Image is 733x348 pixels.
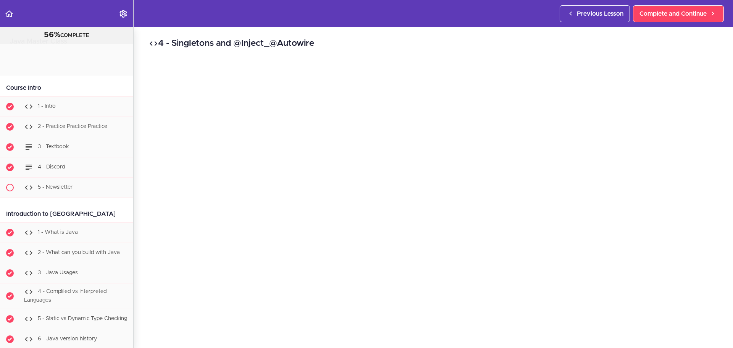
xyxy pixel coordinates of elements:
[38,104,56,109] span: 1 - Intro
[38,230,78,235] span: 1 - What is Java
[577,9,623,18] span: Previous Lesson
[639,9,707,18] span: Complete and Continue
[38,316,127,321] span: 5 - Static vs Dynamic Type Checking
[560,5,630,22] a: Previous Lesson
[38,336,97,342] span: 6 - Java version history
[5,9,14,18] svg: Back to course curriculum
[38,144,69,149] span: 3 - Textbook
[38,270,78,275] span: 3 - Java Usages
[44,31,60,39] span: 56%
[24,289,107,303] span: 4 - Compliled vs Interpreted Languages
[119,9,128,18] svg: Settings Menu
[10,30,124,40] div: COMPLETE
[38,124,107,129] span: 2 - Practice Practice Practice
[38,250,120,255] span: 2 - What can you build with Java
[38,164,65,170] span: 4 - Discord
[38,185,73,190] span: 5 - Newsletter
[149,37,718,50] h2: 4 - Singletons and @Inject_@Autowire
[633,5,724,22] a: Complete and Continue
